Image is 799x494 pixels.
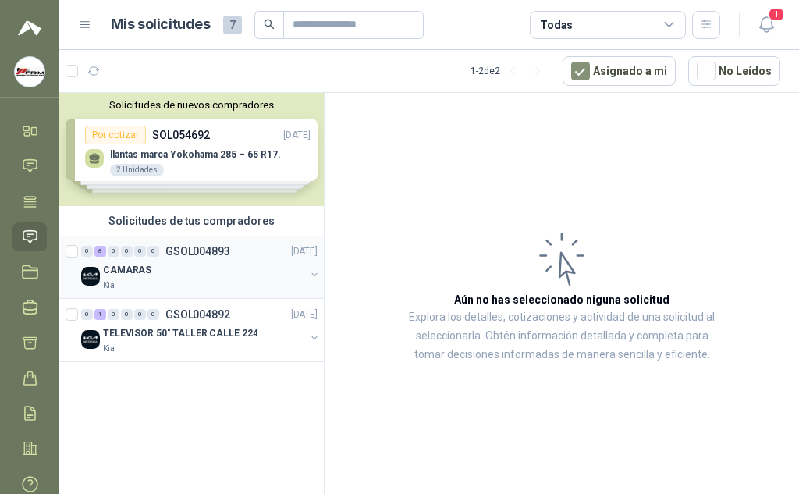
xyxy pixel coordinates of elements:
[81,246,93,257] div: 0
[752,11,780,39] button: 1
[121,246,133,257] div: 0
[81,309,93,320] div: 0
[15,57,44,87] img: Company Logo
[134,309,146,320] div: 0
[165,246,230,257] p: GSOL004893
[165,309,230,320] p: GSOL004892
[291,244,318,259] p: [DATE]
[81,267,100,286] img: Company Logo
[121,309,133,320] div: 0
[403,308,721,364] p: Explora los detalles, cotizaciones y actividad de una solicitud al seleccionarla. Obtén informaci...
[688,56,780,86] button: No Leídos
[108,309,119,320] div: 0
[134,246,146,257] div: 0
[768,7,785,22] span: 1
[563,56,676,86] button: Asignado a mi
[223,16,242,34] span: 7
[66,99,318,111] button: Solicitudes de nuevos compradores
[471,59,550,84] div: 1 - 2 de 2
[147,309,159,320] div: 0
[59,93,324,206] div: Solicitudes de nuevos compradoresPor cotizarSOL054692[DATE] llantas marca Yokohama 285 – 65 R17.2...
[108,246,119,257] div: 0
[103,279,115,292] p: Kia
[81,242,321,292] a: 0 6 0 0 0 0 GSOL004893[DATE] Company LogoCAMARASKia
[540,16,573,34] div: Todas
[94,246,106,257] div: 6
[59,206,324,236] div: Solicitudes de tus compradores
[81,330,100,349] img: Company Logo
[81,305,321,355] a: 0 1 0 0 0 0 GSOL004892[DATE] Company LogoTELEVISOR 50" TALLER CALLE 224Kia
[18,19,41,37] img: Logo peakr
[94,309,106,320] div: 1
[103,263,151,278] p: CAMARAS
[291,307,318,322] p: [DATE]
[111,13,211,36] h1: Mis solicitudes
[103,343,115,355] p: Kia
[264,19,275,30] span: search
[103,326,257,341] p: TELEVISOR 50" TALLER CALLE 224
[454,291,669,308] h3: Aún no has seleccionado niguna solicitud
[147,246,159,257] div: 0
